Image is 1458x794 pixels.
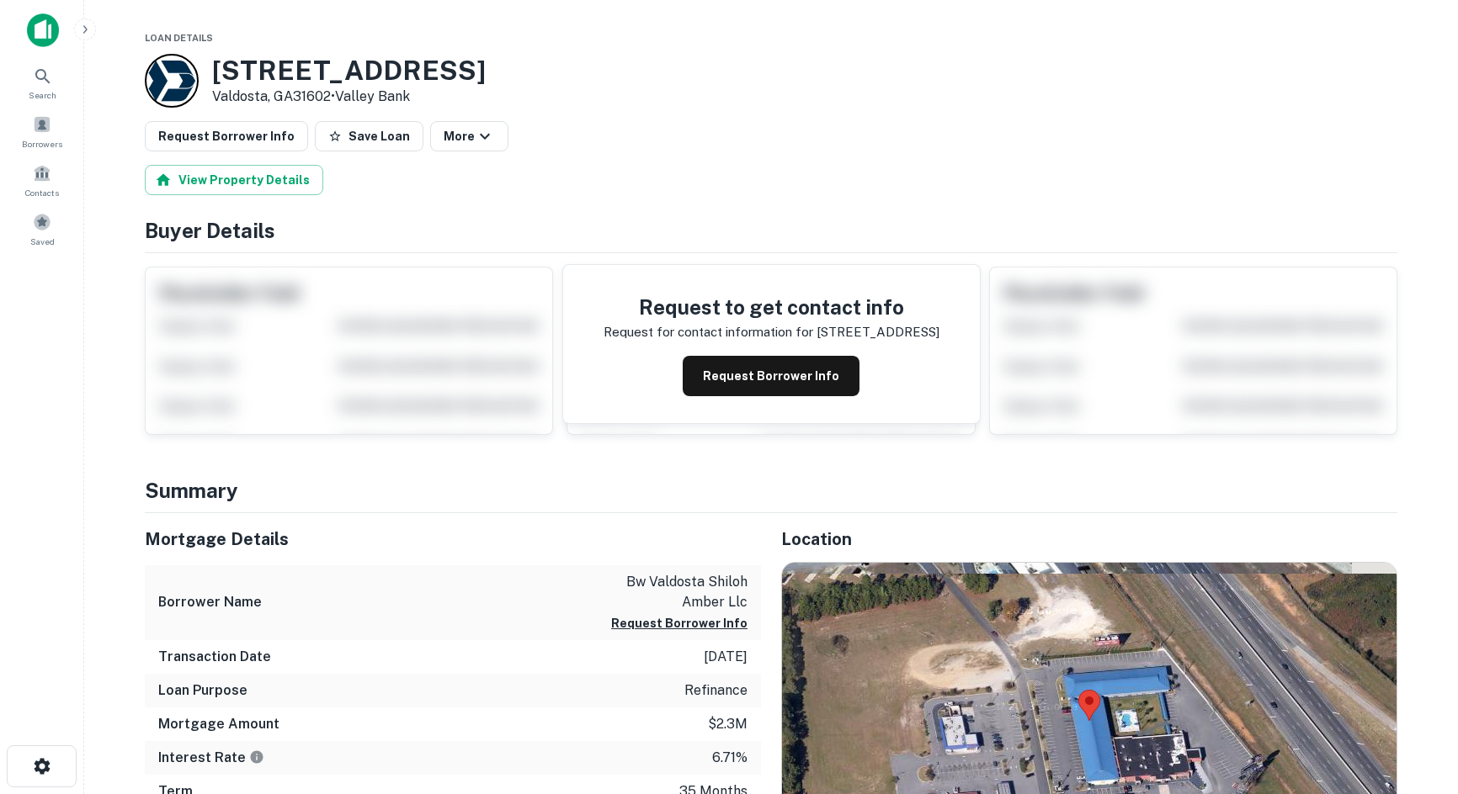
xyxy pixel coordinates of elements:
[596,572,748,612] p: bw valdosta shiloh amber llc
[158,748,264,768] h6: Interest Rate
[212,87,486,107] p: Valdosta, GA31602 •
[604,322,813,342] p: Request for contact information for
[817,322,939,342] p: [STREET_ADDRESS]
[145,527,761,552] h5: Mortgage Details
[22,137,62,151] span: Borrowers
[27,13,59,47] img: capitalize-icon.png
[708,714,748,734] p: $2.3m
[684,680,748,701] p: refinance
[335,88,410,104] a: Valley Bank
[158,592,262,612] h6: Borrower Name
[315,121,423,151] button: Save Loan
[145,215,1397,246] h4: Buyer Details
[1374,659,1458,740] iframe: Chat Widget
[611,613,748,633] button: Request Borrower Info
[5,157,79,203] a: Contacts
[145,475,1397,506] h4: Summary
[5,60,79,105] a: Search
[704,647,748,667] p: [DATE]
[158,647,271,667] h6: Transaction Date
[781,527,1397,552] h5: Location
[158,714,279,734] h6: Mortgage Amount
[683,356,859,396] button: Request Borrower Info
[604,292,939,322] h4: Request to get contact info
[145,121,308,151] button: Request Borrower Info
[212,55,486,87] h3: [STREET_ADDRESS]
[5,206,79,251] a: Saved
[30,235,55,248] span: Saved
[145,165,323,195] button: View Property Details
[145,33,213,43] span: Loan Details
[29,88,56,102] span: Search
[249,749,264,765] svg: The interest rates displayed on the website are for informational purposes only and may be report...
[158,680,247,701] h6: Loan Purpose
[430,121,508,151] button: More
[5,109,79,154] a: Borrowers
[712,748,748,768] p: 6.71%
[25,186,59,199] span: Contacts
